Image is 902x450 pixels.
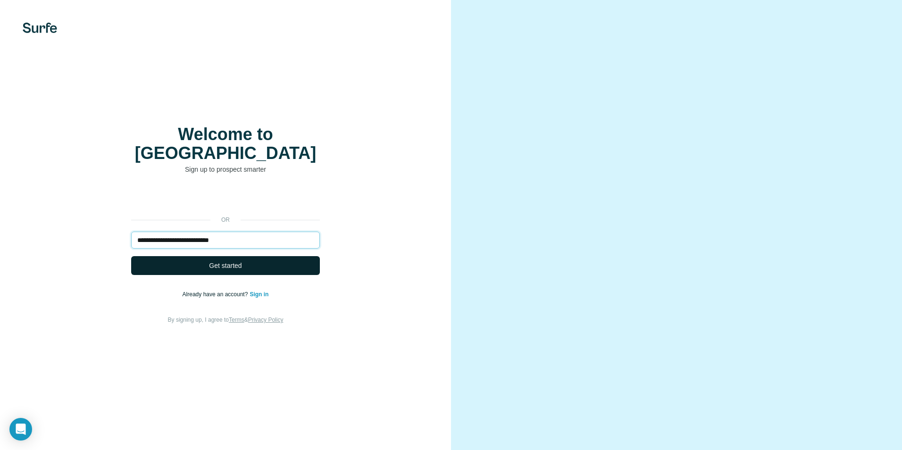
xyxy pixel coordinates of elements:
iframe: Sign in with Google Button [126,188,325,209]
img: Surfe's logo [23,23,57,33]
p: Sign up to prospect smarter [131,165,320,174]
span: Get started [209,261,242,270]
div: Open Intercom Messenger [9,418,32,441]
p: or [210,216,241,224]
button: Get started [131,256,320,275]
span: By signing up, I agree to & [168,317,284,323]
iframe: Sign in with Google Dialogue [708,9,893,128]
h1: Welcome to [GEOGRAPHIC_DATA] [131,125,320,163]
a: Privacy Policy [248,317,284,323]
a: Terms [229,317,244,323]
span: Already have an account? [183,291,250,298]
a: Sign in [250,291,268,298]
